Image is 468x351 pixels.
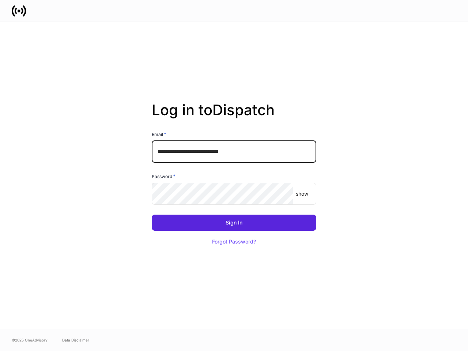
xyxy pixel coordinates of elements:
div: Sign In [226,220,242,225]
a: Data Disclaimer [62,337,89,343]
h2: Log in to Dispatch [152,101,316,131]
div: Forgot Password? [212,239,256,244]
p: show [296,190,308,197]
h6: Email [152,131,166,138]
button: Forgot Password? [203,234,265,250]
span: © 2025 OneAdvisory [12,337,48,343]
h6: Password [152,173,175,180]
button: Sign In [152,215,316,231]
